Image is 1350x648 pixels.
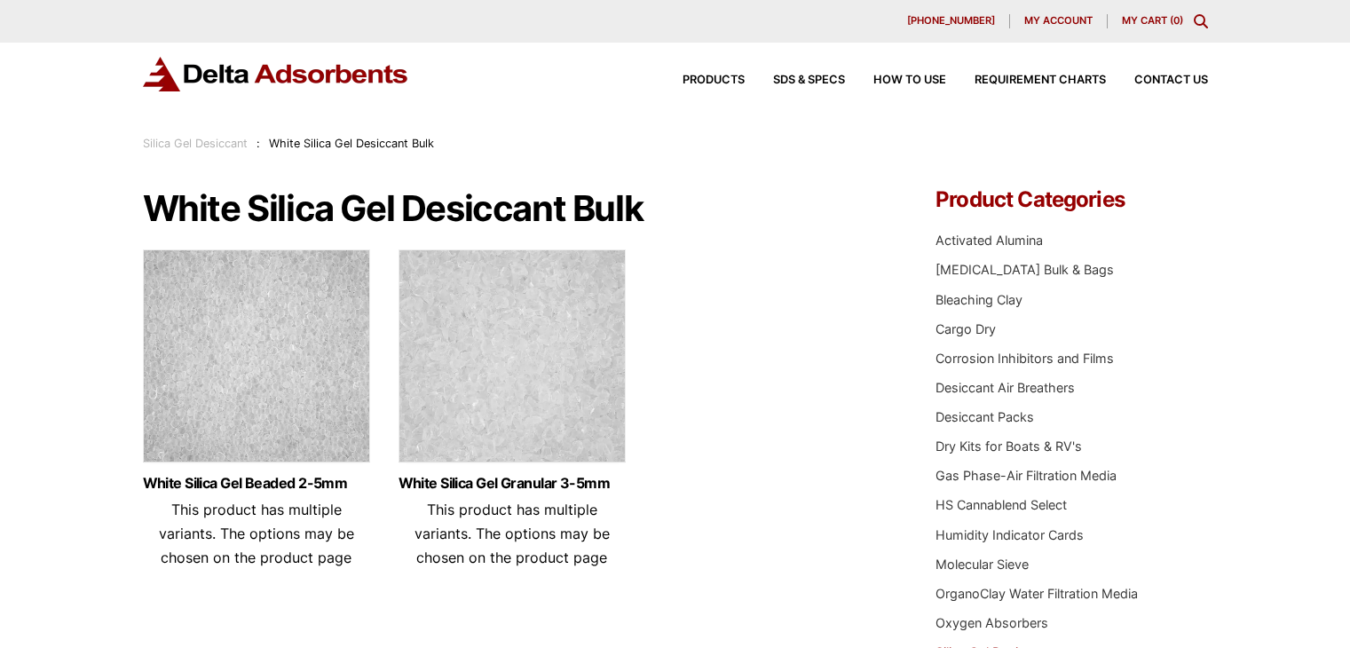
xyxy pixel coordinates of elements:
[257,137,260,150] span: :
[936,527,1084,542] a: Humidity Indicator Cards
[1122,14,1183,27] a: My Cart (0)
[1194,14,1208,28] div: Toggle Modal Content
[936,439,1082,454] a: Dry Kits for Boats & RV's
[159,501,354,566] span: This product has multiple variants. The options may be chosen on the product page
[936,351,1114,366] a: Corrosion Inhibitors and Films
[936,233,1043,248] a: Activated Alumina
[654,75,745,86] a: Products
[683,75,745,86] span: Products
[936,262,1114,277] a: [MEDICAL_DATA] Bulk & Bags
[936,497,1067,512] a: HS Cannablend Select
[773,75,845,86] span: SDS & SPECS
[1134,75,1208,86] span: Contact Us
[745,75,845,86] a: SDS & SPECS
[936,557,1029,572] a: Molecular Sieve
[936,615,1048,630] a: Oxygen Absorbers
[907,16,995,26] span: [PHONE_NUMBER]
[1010,14,1108,28] a: My account
[936,189,1207,210] h4: Product Categories
[143,249,370,471] img: White Beaded Silica Gel
[143,476,370,491] a: White Silica Gel Beaded 2-5mm
[936,409,1034,424] a: Desiccant Packs
[893,14,1010,28] a: [PHONE_NUMBER]
[936,321,996,336] a: Cargo Dry
[269,137,434,150] span: White Silica Gel Desiccant Bulk
[936,586,1138,601] a: OrganoClay Water Filtration Media
[975,75,1106,86] span: Requirement Charts
[845,75,946,86] a: How to Use
[414,501,610,566] span: This product has multiple variants. The options may be chosen on the product page
[873,75,946,86] span: How to Use
[1173,14,1180,27] span: 0
[936,380,1075,395] a: Desiccant Air Breathers
[143,137,248,150] a: Silica Gel Desiccant
[936,292,1022,307] a: Bleaching Clay
[1106,75,1208,86] a: Contact Us
[946,75,1106,86] a: Requirement Charts
[143,189,883,228] h1: White Silica Gel Desiccant Bulk
[143,57,409,91] img: Delta Adsorbents
[936,468,1117,483] a: Gas Phase-Air Filtration Media
[399,476,626,491] a: White Silica Gel Granular 3-5mm
[1024,16,1093,26] span: My account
